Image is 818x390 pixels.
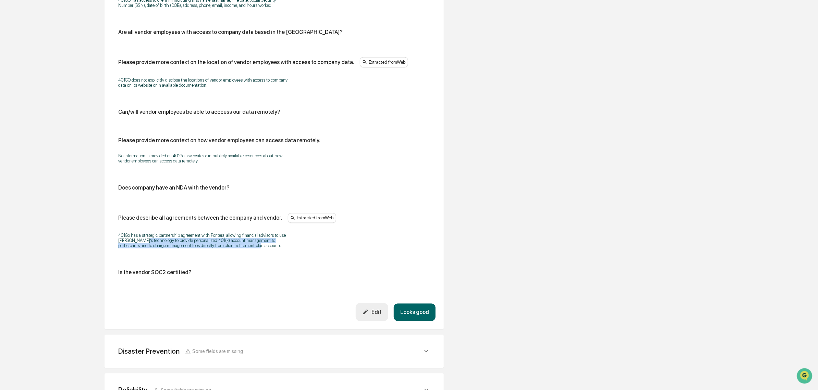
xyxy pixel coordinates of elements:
[118,109,280,115] div: Can/will vendor employees be able to acccess our data remotely?
[4,97,46,109] a: 🔎Data Lookup
[57,86,85,93] span: Attestations
[288,213,336,223] div: Extracted from Web
[23,59,87,65] div: We're available if you need us!
[23,52,112,59] div: Start new chat
[118,77,290,88] p: 401GO does not explicitly disclose the locations of vendor employees with access to company data ...
[356,303,388,321] button: Edit
[47,84,88,96] a: 🗄️Attestations
[394,304,436,321] button: Looks good
[118,154,290,164] p: No information is provided on 401Go's website or in publicly available resources about how vendor...
[362,309,381,315] div: Edit
[118,137,320,144] div: Please provide more context on how vendor employees can access data remotely.
[118,269,192,276] div: Is the vendor SOC2 certified?
[7,87,12,93] div: 🖐️
[118,185,230,191] div: Does company have an NDA with the vendor?
[117,54,125,63] button: Start new chat
[113,343,436,360] div: Disaster PreventionSome fields are missing
[14,99,43,106] span: Data Lookup
[50,87,55,93] div: 🗄️
[7,100,12,106] div: 🔎
[118,59,354,65] div: Please provide more context on the location of vendor employees with access to company data.
[118,215,282,221] div: Please describe all agreements between the company and vendor.
[7,52,19,65] img: 1746055101610-c473b297-6a78-478c-a979-82029cc54cd1
[14,86,44,93] span: Preclearance
[796,367,815,386] iframe: Open customer support
[193,349,243,354] span: Some fields are missing
[4,84,47,96] a: 🖐️Preclearance
[68,116,83,121] span: Pylon
[118,29,343,35] div: Are all vendor employees with access to company data based in the [GEOGRAPHIC_DATA]?
[118,233,290,248] p: 401Go has a strategic partnership agreement with Pontera, allowing financial advisors to use [PER...
[360,57,408,68] div: Extracted from Web
[7,14,125,25] p: How can we help?
[118,347,180,356] div: Disaster Prevention
[48,116,83,121] a: Powered byPylon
